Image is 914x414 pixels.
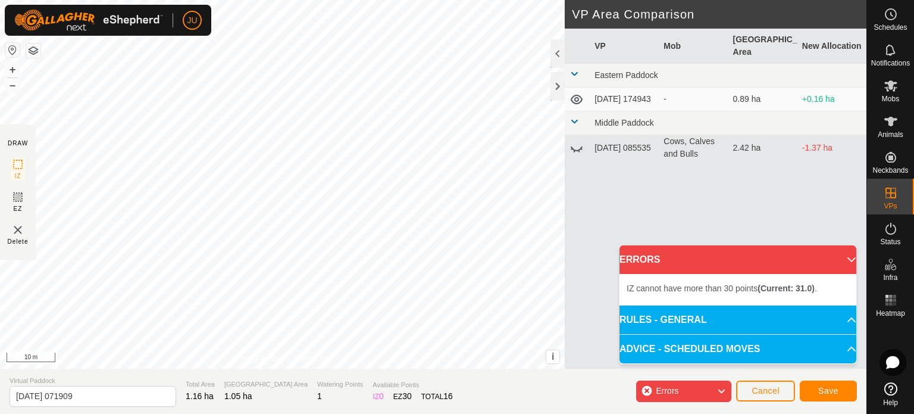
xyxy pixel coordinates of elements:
span: JU [187,14,197,27]
th: New Allocation [797,29,866,64]
td: [DATE] 174943 [590,88,659,111]
span: 1.16 ha [186,391,214,401]
button: – [5,78,20,92]
span: Errors [656,386,678,396]
div: IZ [373,390,383,403]
p-accordion-content: ERRORS [619,274,856,305]
span: Watering Points [317,379,363,390]
th: [GEOGRAPHIC_DATA] Area [728,29,797,64]
div: - [663,93,723,105]
span: Virtual Paddock [10,376,176,386]
b: (Current: 31.0) [758,284,815,293]
span: Infra [883,274,897,281]
div: EZ [393,390,412,403]
span: 1.05 ha [224,391,252,401]
p-accordion-header: RULES - GENERAL [619,306,856,334]
span: Delete [8,237,29,246]
div: TOTAL [421,390,453,403]
div: Cows, Calves and Bulls [663,135,723,160]
td: +0.16 ha [797,88,866,111]
td: 2.42 ha [728,135,797,161]
span: [GEOGRAPHIC_DATA] Area [224,379,308,390]
span: 0 [379,391,384,401]
button: Map Layers [26,43,40,58]
span: RULES - GENERAL [619,313,707,327]
h2: VP Area Comparison [572,7,866,21]
a: Contact Us [294,353,329,364]
span: 16 [443,391,453,401]
img: VP [11,223,25,237]
span: IZ [15,172,21,180]
span: i [552,351,554,362]
img: Gallagher Logo [14,10,163,31]
button: Cancel [736,381,795,401]
p-accordion-header: ADVICE - SCHEDULED MOVES [619,335,856,363]
span: VPs [884,203,897,210]
span: ERRORS [619,253,660,267]
span: Neckbands [872,167,908,174]
span: Middle Paddock [594,118,654,127]
span: Eastern Paddock [594,70,658,80]
span: Schedules [874,24,907,31]
span: IZ cannot have more than 30 points . [627,284,817,293]
td: 0.89 ha [728,88,797,111]
span: Notifications [871,60,910,67]
span: 1 [317,391,322,401]
span: Available Points [373,380,453,390]
span: ADVICE - SCHEDULED MOVES [619,342,760,356]
span: Status [880,238,900,245]
th: Mob [659,29,728,64]
th: VP [590,29,659,64]
span: Cancel [752,386,780,396]
button: + [5,63,20,77]
button: i [546,350,559,363]
p-accordion-header: ERRORS [619,245,856,274]
span: Help [883,399,898,406]
button: Save [800,381,857,401]
span: EZ [14,204,23,213]
td: -1.37 ha [797,135,866,161]
span: Animals [878,131,903,138]
span: Total Area [186,379,215,390]
span: Mobs [882,95,899,102]
span: 30 [402,391,412,401]
a: Privacy Policy [236,353,280,364]
td: [DATE] 085535 [590,135,659,161]
span: Heatmap [876,310,905,317]
span: Save [818,386,838,396]
button: Reset Map [5,43,20,57]
div: DRAW [8,139,28,148]
a: Help [867,378,914,411]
